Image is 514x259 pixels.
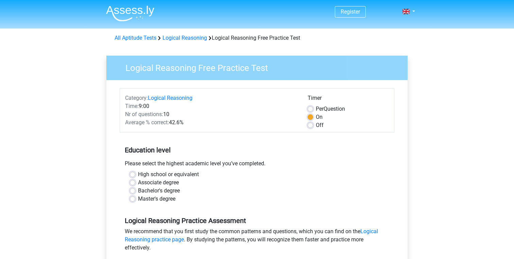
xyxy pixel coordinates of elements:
h5: Logical Reasoning Practice Assessment [125,217,389,225]
div: Timer [308,94,389,105]
a: Logical Reasoning [148,95,192,101]
div: 9:00 [120,102,303,110]
div: 10 [120,110,303,118]
img: Assessly [106,5,154,21]
span: Category: [125,95,148,101]
span: Per [316,106,324,112]
a: All Aptitude Tests [115,35,156,41]
h5: Education level [125,143,389,157]
span: Average % correct: [125,119,169,126]
span: Nr of questions: [125,111,163,117]
a: Register [341,8,360,15]
label: Question [316,105,345,113]
div: We recommend that you first study the common patterns and questions, which you can find on the . ... [120,227,394,255]
label: Bachelor's degree [138,187,180,195]
h3: Logical Reasoning Free Practice Test [117,60,402,73]
label: Master's degree [138,195,175,203]
div: Logical Reasoning Free Practice Test [112,34,402,42]
label: Associate degree [138,179,179,187]
label: High school or equivalent [138,170,199,179]
div: Please select the highest academic level you’ve completed. [120,160,394,170]
a: Logical Reasoning [162,35,207,41]
label: On [316,113,323,121]
span: Time: [125,103,139,109]
label: Off [316,121,324,129]
div: 42.6% [120,118,303,127]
